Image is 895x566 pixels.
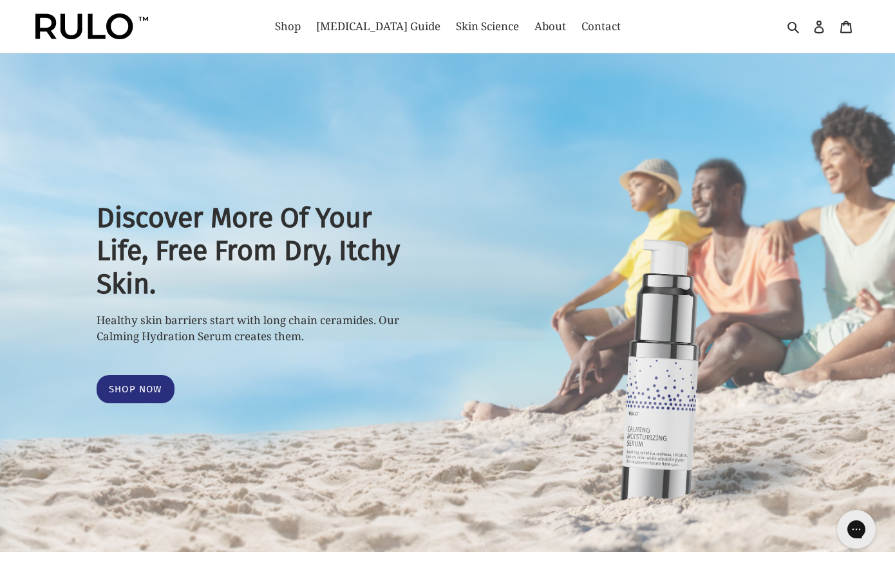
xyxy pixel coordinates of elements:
img: Rulo™ Skin [35,14,148,39]
h2: Discover More Of Your Life, Free From Dry, Itchy Skin. [97,201,425,301]
p: Healthy skin barriers start with long chain ceramides. Our Calming Hydration Serum creates them. [97,312,425,345]
iframe: Gorgias live chat messenger [831,506,882,553]
span: [MEDICAL_DATA] Guide [316,19,440,34]
a: Shop Now [97,375,174,404]
a: [MEDICAL_DATA] Guide [310,16,447,37]
a: Shop [268,16,307,37]
span: Contact [581,19,621,34]
span: Skin Science [456,19,519,34]
span: About [534,19,566,34]
span: Shop [275,19,301,34]
a: Contact [575,16,627,37]
a: About [528,16,572,37]
a: Skin Science [449,16,525,37]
